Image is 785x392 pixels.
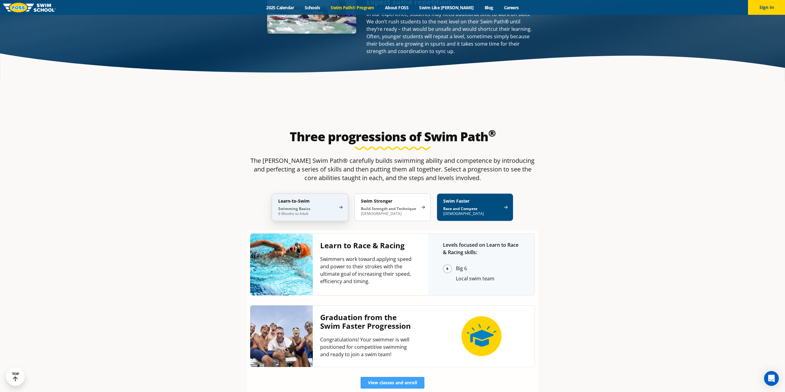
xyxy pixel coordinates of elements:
p: Swimmers work toward applying speed and power to their strokes with the ultimate goal of increasi... [320,255,413,285]
strong: Build Strength and Technique [361,206,416,211]
a: About FOSS [379,5,414,10]
img: FOSS Swim School Logo [3,3,56,12]
h4: Graduation from the Swim Faster Progression [320,313,413,330]
span: View classes and enroll [368,381,417,385]
h4: Swim Stronger [361,198,418,204]
li: Local swim team [456,274,520,283]
h2: Three progressions of Swim Path [247,129,538,144]
div: Open Intercom Messenger [764,371,779,386]
p: [DEMOGRAPHIC_DATA] [361,206,418,216]
a: Careers [498,5,524,10]
a: View classes and enroll [361,377,424,389]
a: Swim Path® Program [325,5,379,10]
p: The [PERSON_NAME] Swim Path® carefully builds swimming ability and competence by introducing and ... [247,156,538,182]
a: Swim Like [PERSON_NAME] [414,5,479,10]
a: Blog [479,5,498,10]
strong: Race and Compete [443,206,477,211]
a: Schools [300,5,325,10]
p: Congratulations! Your swimmer is well positioned for competitive swimming and ready to join a swi... [320,336,413,358]
img: icon-graduation-circle [458,313,505,359]
a: 2025 Calendar [261,5,300,10]
div: TOP [12,372,19,382]
p: In our experience, students may need additional time to work on skills. We don’t rush students to... [366,10,535,55]
h4: Swim Faster [443,198,501,204]
p: 6 Months to Adult [278,206,336,216]
strong: Swimming Basics [278,206,310,211]
h4: Learn to Race & Racing [320,241,413,250]
p: [DEMOGRAPHIC_DATA] [443,206,501,216]
li: Big 6 [456,264,520,274]
sup: ® [488,127,496,139]
h4: Learn-to-Swim [278,198,336,204]
p: Levels focused on Learn to Race & Racing skills: [443,241,520,256]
